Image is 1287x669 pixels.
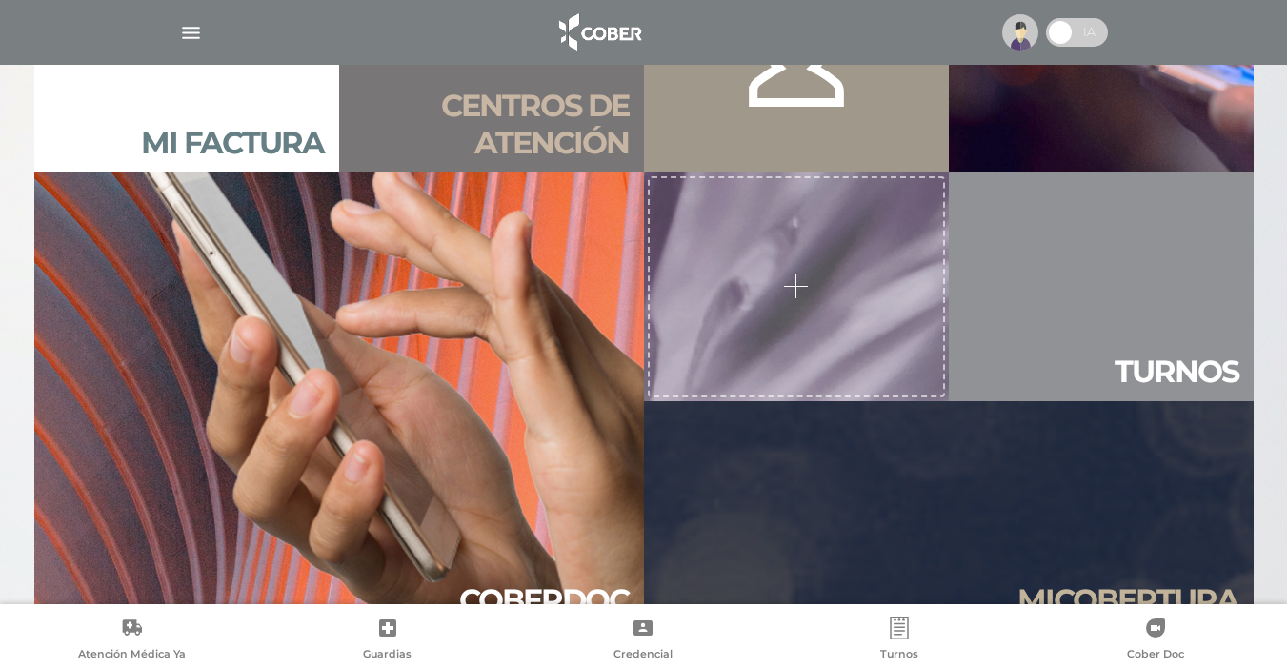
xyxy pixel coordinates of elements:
[880,647,918,664] span: Turnos
[78,647,186,664] span: Atención Médica Ya
[1115,354,1238,390] h2: Tur nos
[1127,647,1184,664] span: Cober Doc
[459,582,629,618] h2: Cober doc
[549,10,649,55] img: logo_cober_home-white.png
[354,88,629,161] h2: Centros de atención
[515,617,772,665] a: Credencial
[179,21,203,45] img: Cober_menu-lines-white.svg
[141,125,324,161] h2: Mi factura
[1017,582,1238,618] h2: Mi cober tura
[1027,617,1283,665] a: Cober Doc
[613,647,673,664] span: Credencial
[34,172,644,630] a: Coberdoc
[949,172,1254,401] a: Turnos
[4,617,260,665] a: Atención Médica Ya
[363,647,412,664] span: Guardias
[1002,14,1038,51] img: profile-placeholder.svg
[260,617,516,665] a: Guardias
[644,401,1254,630] a: Micobertura
[772,617,1028,665] a: Turnos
